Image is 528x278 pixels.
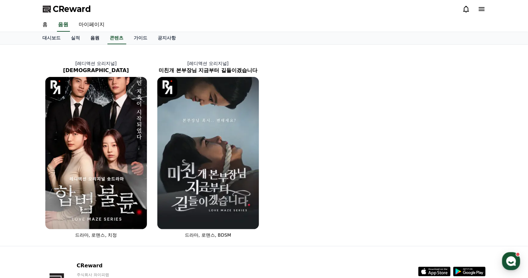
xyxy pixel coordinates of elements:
p: CReward [77,262,156,270]
h2: 미친개 본부장님 지금부터 길들이겠습니다 [152,67,264,74]
p: 주식회사 와이피랩 [77,272,156,277]
img: [object Object] Logo [157,77,178,97]
a: 공지사항 [153,32,181,44]
span: 드라마, 로맨스, BDSM [185,232,231,238]
a: 음원 [85,32,105,44]
a: 홈 [2,205,43,221]
p: [레디액션 오리지널] [40,60,152,67]
img: 합법불륜 [45,77,147,229]
span: 홈 [20,215,24,220]
a: 대화 [43,205,84,221]
p: [레디액션 오리지널] [152,60,264,67]
span: CReward [53,4,91,14]
a: CReward [43,4,91,14]
a: 콘텐츠 [107,32,126,44]
span: 설정 [100,215,108,220]
a: 설정 [84,205,124,221]
a: 실적 [66,32,85,44]
a: 가이드 [129,32,153,44]
a: 마이페이지 [74,18,110,32]
span: 대화 [59,215,67,220]
img: 미친개 본부장님 지금부터 길들이겠습니다 [157,77,259,229]
a: 음원 [57,18,70,32]
a: [레디액션 오리지널] 미친개 본부장님 지금부터 길들이겠습니다 미친개 본부장님 지금부터 길들이겠습니다 [object Object] Logo 드라마, 로맨스, BDSM [152,55,264,243]
a: 대시보드 [38,32,66,44]
span: 드라마, 로맨스, 치정 [75,232,117,238]
h2: [DEMOGRAPHIC_DATA] [40,67,152,74]
img: [object Object] Logo [45,77,66,97]
a: 홈 [38,18,53,32]
a: [레디액션 오리지널] [DEMOGRAPHIC_DATA] 합법불륜 [object Object] Logo 드라마, 로맨스, 치정 [40,55,152,243]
